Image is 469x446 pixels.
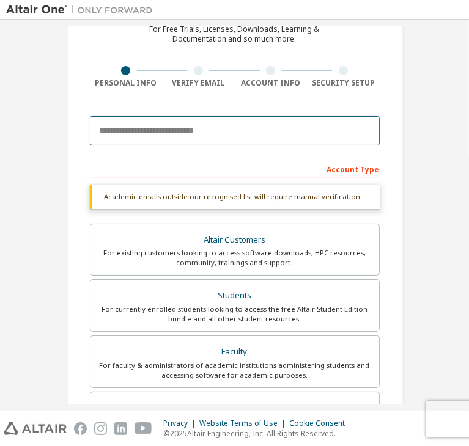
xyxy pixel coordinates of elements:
[235,78,308,88] div: Account Info
[94,422,107,435] img: instagram.svg
[74,422,87,435] img: facebook.svg
[98,400,372,417] div: Everyone else
[289,419,352,428] div: Cookie Consent
[98,304,372,324] div: For currently enrolled students looking to access the free Altair Student Edition bundle and all ...
[98,287,372,304] div: Students
[135,422,152,435] img: youtube.svg
[6,4,159,16] img: Altair One
[150,24,320,44] div: For Free Trials, Licenses, Downloads, Learning & Documentation and so much more.
[90,159,380,178] div: Account Type
[162,78,235,88] div: Verify Email
[98,232,372,249] div: Altair Customers
[98,343,372,360] div: Faculty
[90,78,163,88] div: Personal Info
[90,185,380,209] div: Academic emails outside our recognised list will require manual verification.
[4,422,67,435] img: altair_logo.svg
[199,419,289,428] div: Website Terms of Use
[98,248,372,268] div: For existing customers looking to access software downloads, HPC resources, community, trainings ...
[163,419,199,428] div: Privacy
[98,360,372,380] div: For faculty & administrators of academic institutions administering students and accessing softwa...
[307,78,380,88] div: Security Setup
[163,428,352,439] p: © 2025 Altair Engineering, Inc. All Rights Reserved.
[114,422,127,435] img: linkedin.svg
